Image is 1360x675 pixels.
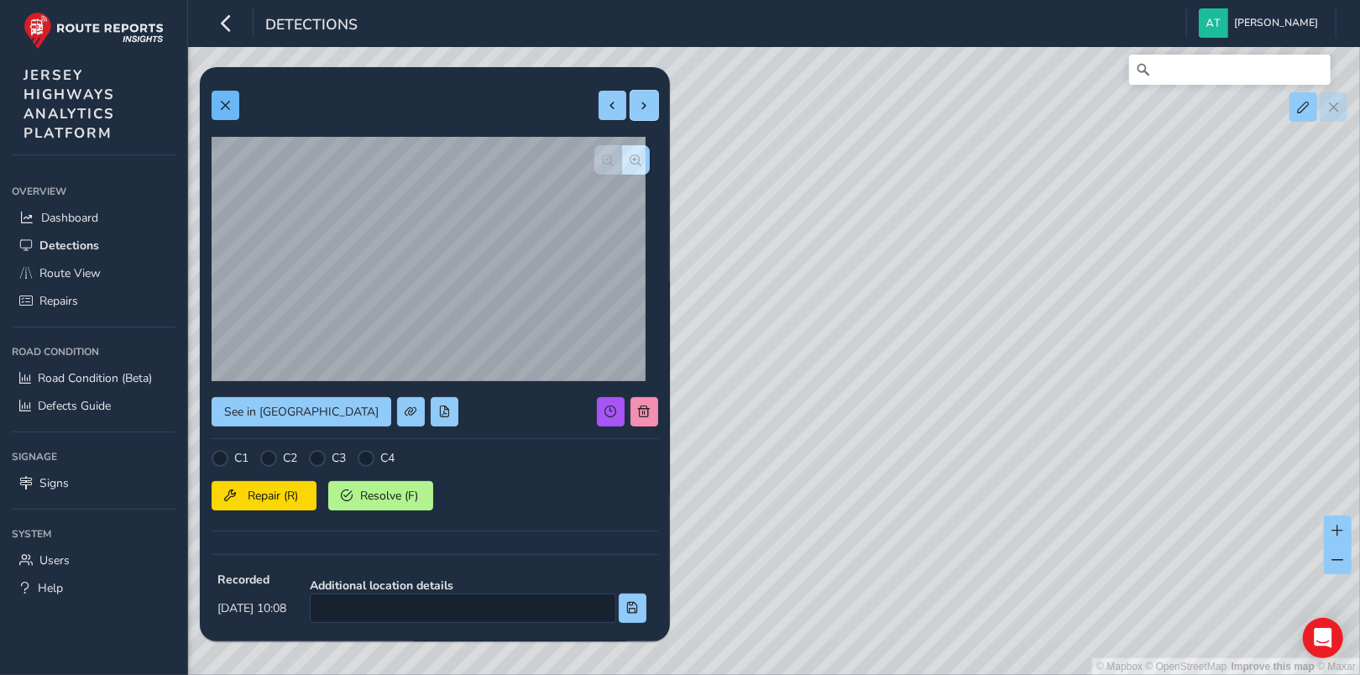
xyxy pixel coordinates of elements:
span: Route View [39,265,101,281]
span: Users [39,552,70,568]
div: Road Condition [12,339,175,364]
span: JERSEY HIGHWAYS ANALYTICS PLATFORM [24,65,115,143]
div: Overview [12,179,175,204]
span: Defects Guide [38,398,111,414]
button: Repair (R) [212,481,316,510]
a: Repairs [12,287,175,315]
span: Detections [265,14,358,38]
div: Open Intercom Messenger [1303,618,1343,658]
button: Resolve (F) [328,481,433,510]
button: [PERSON_NAME] [1199,8,1324,38]
span: [DATE] 10:08 [217,600,286,616]
span: Dashboard [41,210,98,226]
a: Users [12,547,175,574]
span: [PERSON_NAME] [1234,8,1318,38]
div: Signage [12,444,175,469]
span: Road Condition (Beta) [38,370,152,386]
span: Signs [39,475,69,491]
span: Resolve (F) [358,488,421,504]
a: Help [12,574,175,602]
a: Dashboard [12,204,175,232]
span: Detections [39,238,99,254]
a: Detections [12,232,175,259]
label: C1 [234,450,248,466]
span: Repairs [39,293,78,309]
button: See in Route View [212,397,391,426]
img: rr logo [24,12,164,50]
a: Signs [12,469,175,497]
a: Defects Guide [12,392,175,420]
a: Road Condition (Beta) [12,364,175,392]
label: C4 [380,450,395,466]
img: diamond-layout [1199,8,1228,38]
span: Help [38,580,63,596]
a: Route View [12,259,175,287]
label: C3 [332,450,346,466]
span: See in [GEOGRAPHIC_DATA] [224,404,379,420]
strong: Recorded [217,572,286,588]
div: System [12,521,175,547]
input: Search [1129,55,1331,85]
label: C2 [283,450,297,466]
strong: Additional location details [310,578,646,594]
span: Repair (R) [242,488,304,504]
